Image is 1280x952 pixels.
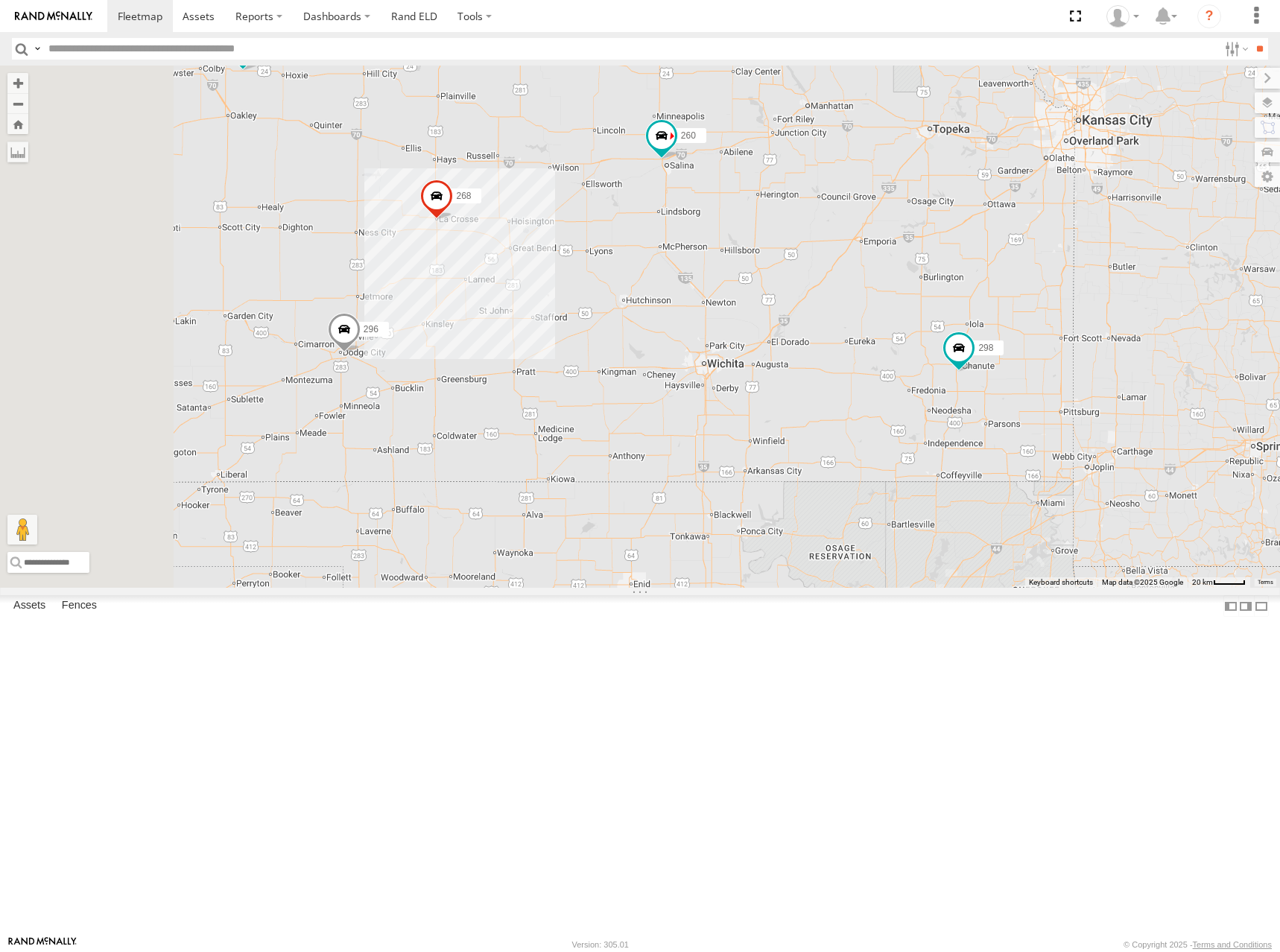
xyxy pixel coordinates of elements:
[15,11,92,22] img: rand-logo.svg
[1238,595,1253,617] label: Dock Summary Table to the Right
[1188,577,1250,588] button: Map Scale: 20 km per 40 pixels
[1223,595,1238,617] label: Dock Summary Table to the Left
[978,343,993,353] span: 298
[31,38,43,60] label: Search Query
[1197,4,1221,28] i: ?
[1102,578,1183,586] span: Map data ©2025 Google
[1192,578,1213,586] span: 20 km
[7,73,28,93] button: Zoom in
[572,940,629,949] div: Version: 305.01
[8,937,77,952] a: Visit our Website
[364,324,378,334] span: 296
[1029,577,1093,588] button: Keyboard shortcuts
[1219,38,1251,60] label: Search Filter Options
[54,596,104,617] label: Fences
[1101,5,1144,28] div: Shane Miller
[7,142,28,162] label: Measure
[1124,940,1272,949] div: © Copyright 2025 -
[1193,940,1272,949] a: Terms and Conditions
[7,515,37,545] button: Drag Pegman onto the map to open Street View
[456,191,471,201] span: 268
[7,114,28,134] button: Zoom Home
[1258,579,1273,585] a: Terms
[681,130,696,140] span: 260
[7,93,28,114] button: Zoom out
[1255,166,1280,187] label: Map Settings
[1254,595,1269,617] label: Hide Summary Table
[6,596,53,617] label: Assets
